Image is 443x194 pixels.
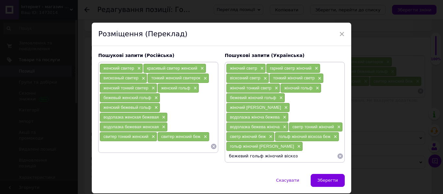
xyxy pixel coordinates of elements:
[225,53,305,58] span: Пошукові запити (Українська)
[281,115,286,120] span: ×
[332,134,337,140] span: ×
[202,76,207,81] span: ×
[153,95,158,101] span: ×
[269,174,306,187] button: Скасувати
[92,23,351,46] div: Розміщення (Переклад)
[284,86,312,90] span: жіночий гольф
[202,134,207,140] span: ×
[296,144,301,149] span: ×
[230,75,260,80] span: віскозний светр
[6,38,230,64] p: Высокая горловина с отворотом обеспечивает тепло и уют в прохладное время года, при этом выглядит...
[230,124,280,129] span: водолазка бежева жіноча
[136,66,141,71] span: ×
[6,6,230,33] p: Женский гольф бежевого цвета с содержанием вискозы предназначен для тех, кто ценит комфорт и элег...
[270,66,311,71] span: гарний светр жіночий
[279,134,330,139] span: гольф жіночий віскоза беж
[160,124,165,130] span: ×
[311,174,345,187] button: Зберегти
[140,76,145,81] span: ×
[153,105,158,110] span: ×
[317,178,338,183] span: Зберегти
[230,115,280,120] span: водолазка жіноча бежева
[278,95,283,101] span: ×
[273,75,315,80] span: тонкий жіночий светр
[230,134,266,139] span: светр жіночий беж
[313,66,318,71] span: ×
[259,66,264,71] span: ×
[103,75,138,80] span: вискозный свитер
[103,66,134,71] span: женский свитер
[161,86,190,90] span: женский гольф
[281,124,286,130] span: ×
[103,105,151,110] span: женский бежевый гольф
[192,86,197,91] span: ×
[262,76,267,81] span: ×
[199,66,204,71] span: ×
[98,53,174,58] span: Пошукові запити (Російська)
[230,144,294,149] span: гольф жіночий [PERSON_NAME]
[293,124,334,129] span: светр тонкий жіночий
[336,124,341,130] span: ×
[314,86,319,91] span: ×
[160,115,165,120] span: ×
[316,76,321,81] span: ×
[103,95,151,100] span: бежевый женский гольф
[268,134,273,140] span: ×
[103,134,148,139] span: свитер тонкий женский
[276,178,299,183] span: Скасувати
[339,29,345,40] span: ×
[230,86,271,90] span: жіночий тонкий светр
[150,134,155,140] span: ×
[230,66,257,71] span: жіночий светр
[230,95,276,100] span: бежевий жіночий гольф
[151,75,200,80] span: тонкий женский свитерок
[150,86,155,91] span: ×
[147,66,197,71] span: красивый свитер женский
[283,105,288,110] span: ×
[273,86,278,91] span: ×
[103,115,159,120] span: водолазка женская бежевая
[103,86,148,90] span: женский тонкий свитер
[230,105,281,110] span: жіночий [PERSON_NAME]
[161,134,200,139] span: свитер женский беж
[103,124,159,129] span: водолазка бежевая женская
